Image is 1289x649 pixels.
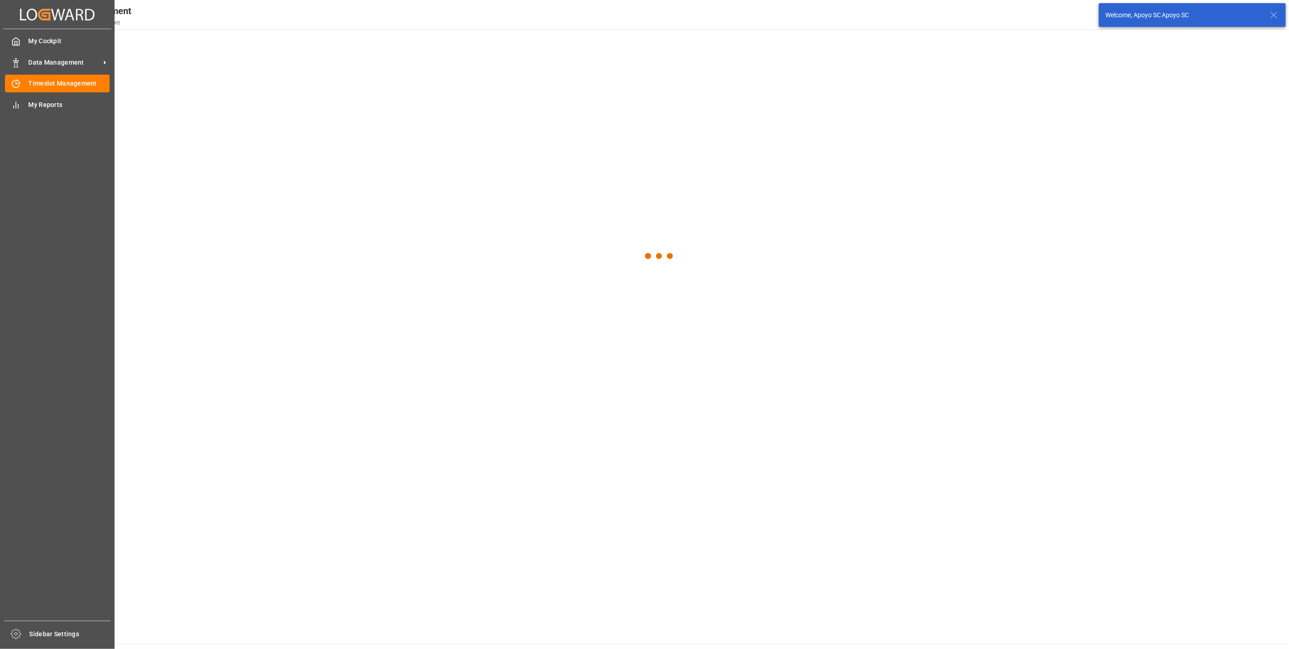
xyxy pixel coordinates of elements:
[5,32,110,50] a: My Cockpit
[29,100,110,110] span: My Reports
[5,75,110,92] a: Timeslot Management
[29,36,110,46] span: My Cockpit
[29,58,100,67] span: Data Management
[1105,10,1262,20] div: Welcome, Apoyo SC Apoyo SC
[30,629,111,639] span: Sidebar Settings
[29,79,110,88] span: Timeslot Management
[5,96,110,113] a: My Reports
